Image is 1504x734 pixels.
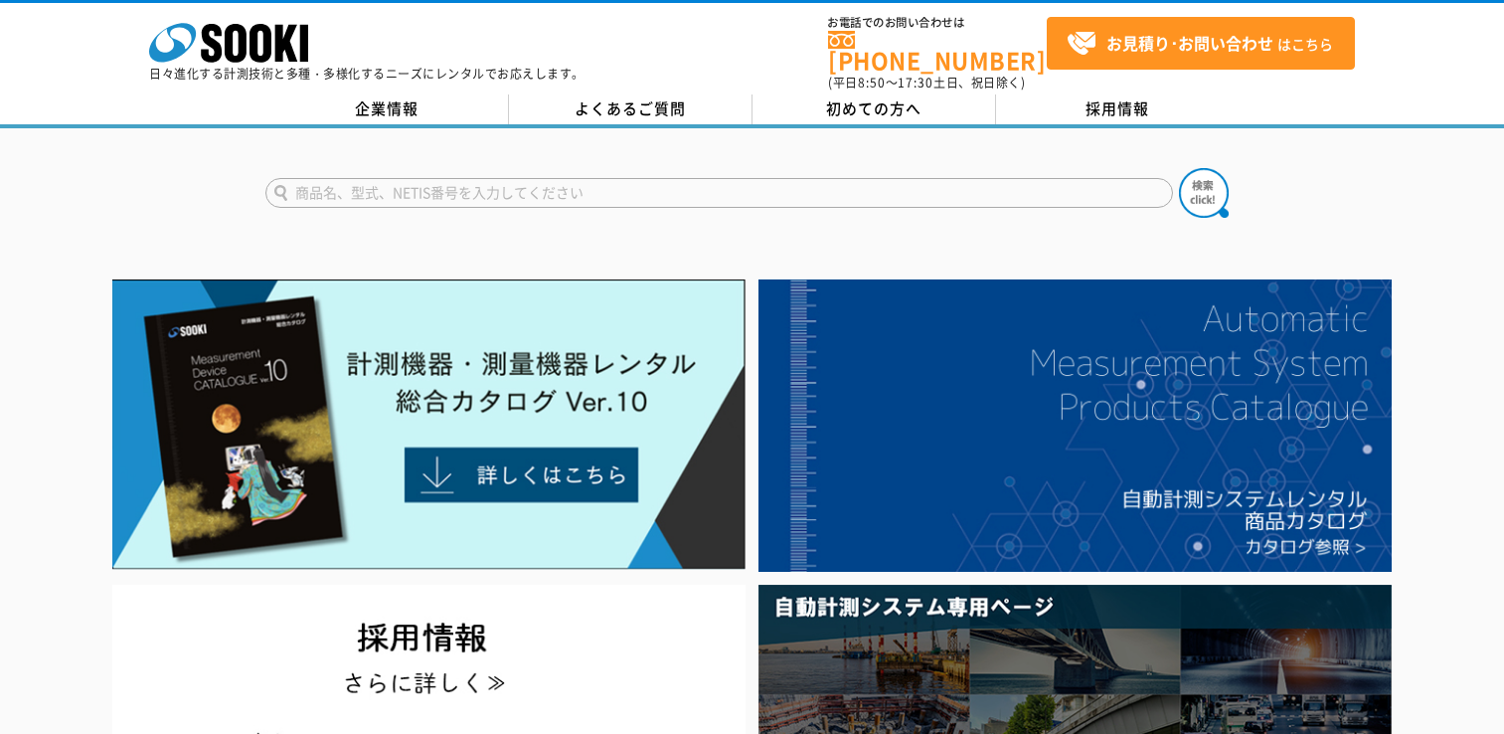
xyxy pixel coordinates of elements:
[752,94,996,124] a: 初めての方へ
[898,74,933,92] span: 17:30
[826,97,921,119] span: 初めての方へ
[1047,17,1355,70] a: お見積り･お問い合わせはこちら
[758,279,1392,572] img: 自動計測システムカタログ
[509,94,752,124] a: よくあるご質問
[828,74,1025,92] span: (平日 ～ 土日、祝日除く)
[265,94,509,124] a: 企業情報
[1106,31,1273,55] strong: お見積り･お問い合わせ
[149,68,585,80] p: 日々進化する計測技術と多種・多様化するニーズにレンタルでお応えします。
[112,279,746,570] img: Catalog Ver10
[1179,168,1229,218] img: btn_search.png
[828,17,1047,29] span: お電話でのお問い合わせは
[1067,29,1333,59] span: はこちら
[996,94,1240,124] a: 採用情報
[828,31,1047,72] a: [PHONE_NUMBER]
[265,178,1173,208] input: 商品名、型式、NETIS番号を入力してください
[858,74,886,92] span: 8:50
